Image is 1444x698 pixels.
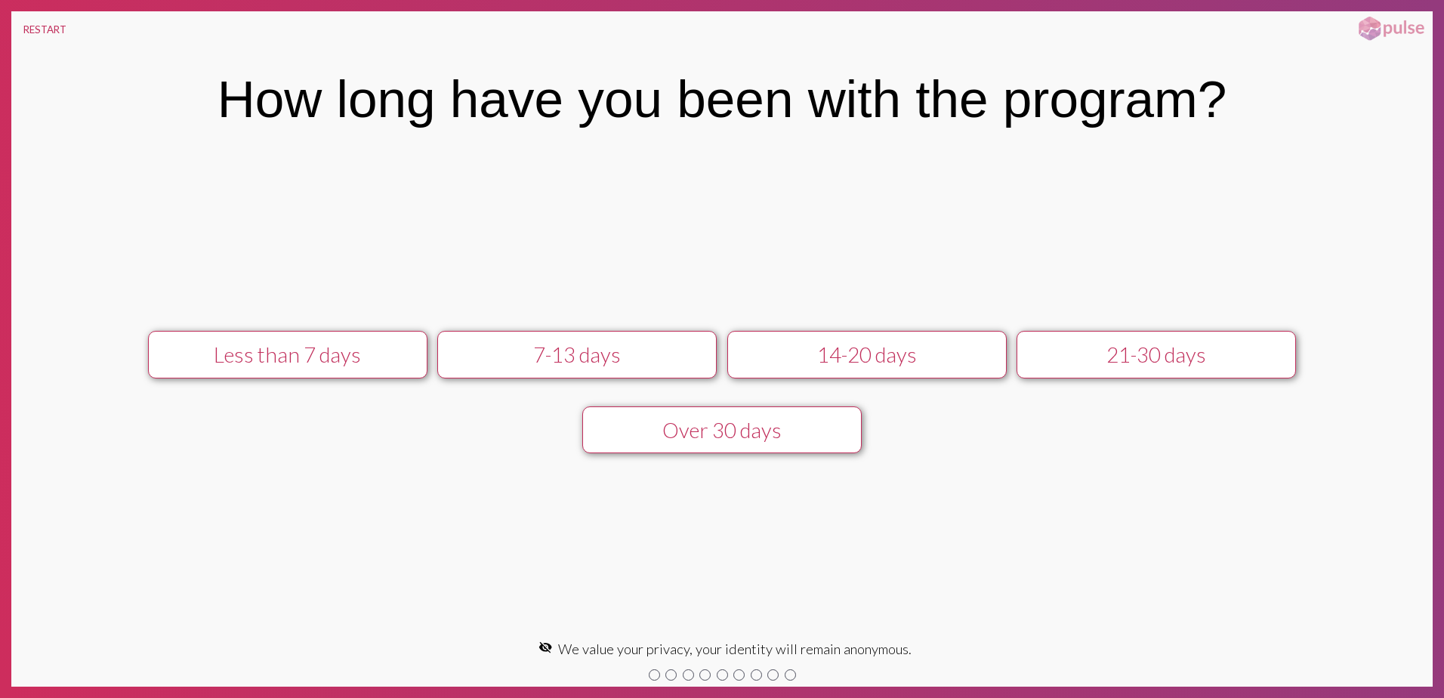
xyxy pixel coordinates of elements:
[538,641,552,654] mat-icon: visibility_off
[11,11,79,48] button: RESTART
[1032,342,1282,367] div: 21-30 days
[597,418,847,443] div: Over 30 days
[1353,15,1429,42] img: pulsehorizontalsmall.png
[452,342,702,367] div: 7-13 days
[1017,331,1296,378] button: 21-30 days
[558,641,912,657] span: We value your privacy, your identity will remain anonymous.
[218,69,1227,129] div: How long have you been with the program?
[163,342,413,367] div: Less than 7 days
[727,331,1007,378] button: 14-20 days
[582,406,862,454] button: Over 30 days
[742,342,992,367] div: 14-20 days
[437,331,717,378] button: 7-13 days
[148,331,427,378] button: Less than 7 days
